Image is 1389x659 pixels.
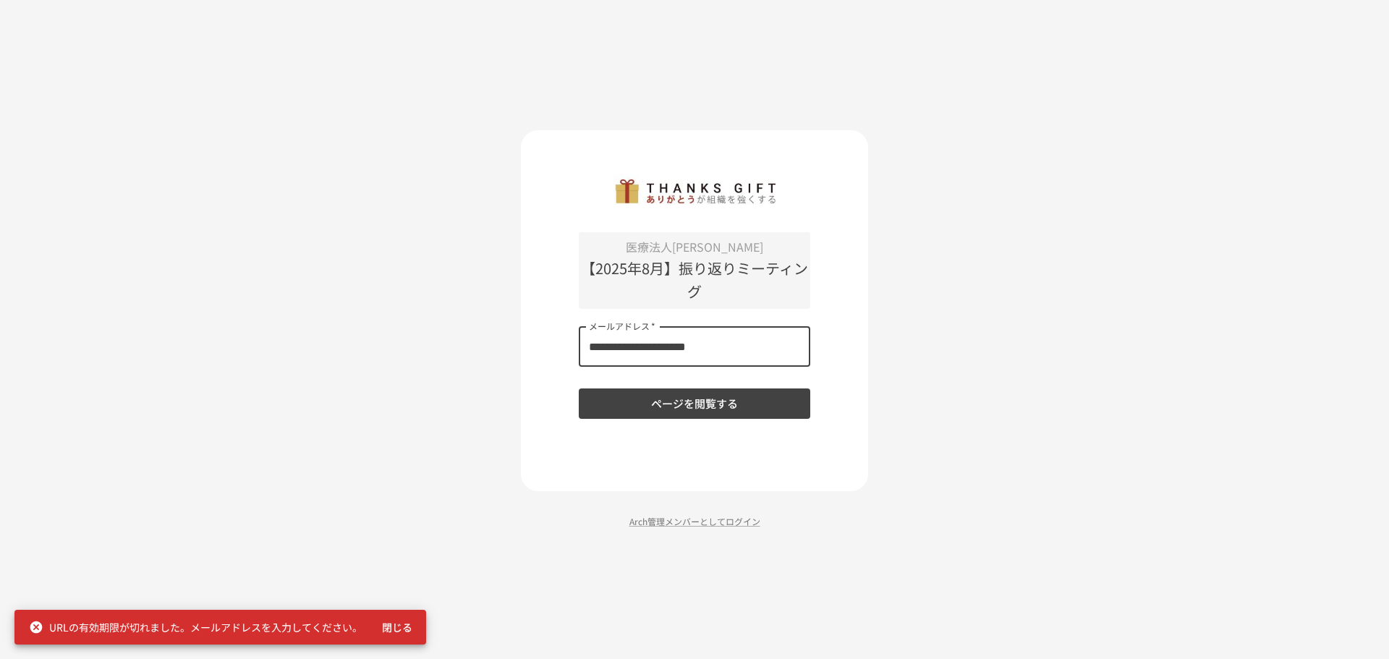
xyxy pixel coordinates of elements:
label: メールアドレス [589,320,655,332]
p: 医療法人[PERSON_NAME] [579,238,810,257]
img: mMP1OxWUAhQbsRWCurg7vIHe5HqDpP7qZo7fRoNLXQh [606,174,783,211]
p: Arch管理メンバーとしてログイン [521,514,868,528]
div: URLの有効期限が切れました。メールアドレスを入力してください。 [29,614,362,640]
button: 閉じる [374,614,420,641]
p: 【2025年8月】振り返りミーティング [579,257,810,303]
button: ページを閲覧する [579,388,810,419]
